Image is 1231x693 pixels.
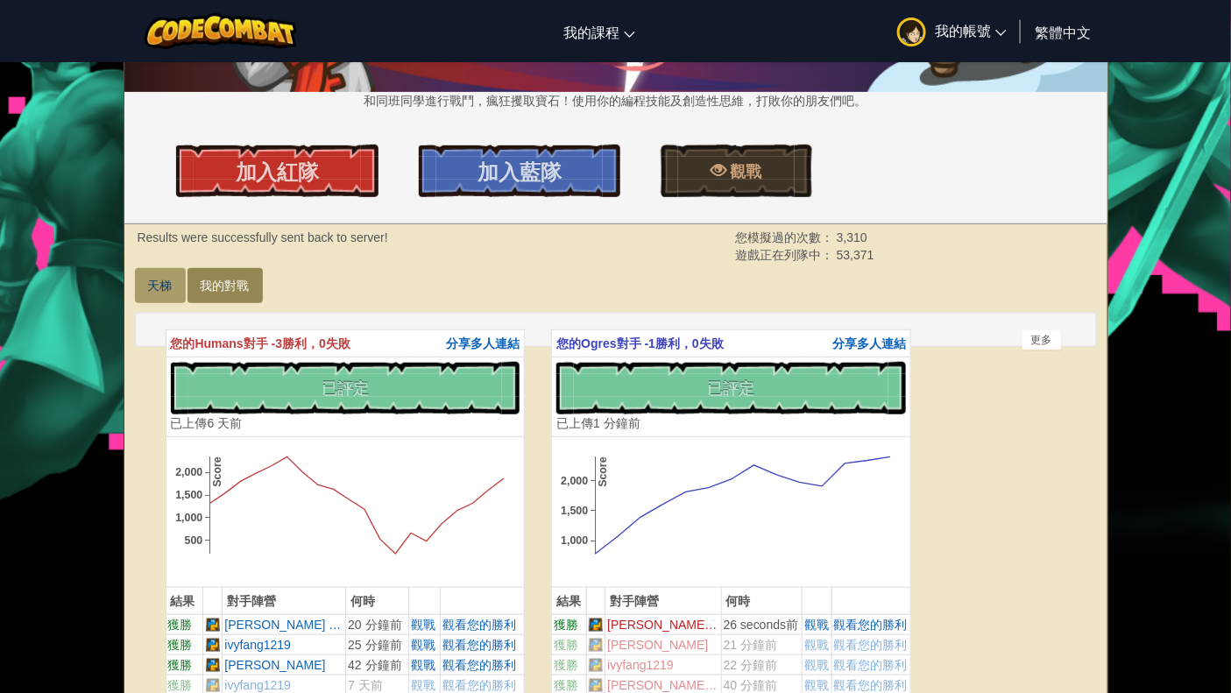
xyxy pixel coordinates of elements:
[442,618,516,632] a: 觀看您的勝利
[446,336,520,350] span: 分享多人連結
[605,587,721,614] th: 對手陣營
[223,654,346,675] td: [PERSON_NAME]
[244,336,276,350] span: 對手 -
[168,658,193,672] span: 獲勝
[442,678,516,692] span: 觀看您的勝利
[411,638,435,652] a: 觀戰
[171,336,195,350] span: 您的
[935,21,1007,39] span: 我的帳號
[554,618,578,632] span: 獲勝
[1035,23,1091,41] span: 繁體中文
[554,638,578,652] span: 獲勝
[223,634,346,654] td: ivyfang1219
[834,658,908,672] a: 觀看您的勝利
[411,658,435,672] a: 觀戰
[804,618,829,632] a: 觀戰
[282,336,319,350] span: 勝利，
[837,248,874,262] span: 53,371
[175,467,202,479] text: 2,000
[721,614,802,634] td: 26 seconds前
[605,654,721,675] td: ivyfang1219
[442,638,516,652] a: 觀看您的勝利
[804,638,829,652] a: 觀戰
[168,638,193,652] span: 獲勝
[699,336,724,350] span: 失敗
[442,658,516,672] a: 觀看您的勝利
[138,230,388,244] strong: Results were successfully sent back to server!
[617,336,649,350] span: 對手 -
[236,158,320,186] span: 加入紅隊
[168,618,193,632] span: 獲勝
[834,618,908,632] a: 觀看您的勝利
[804,678,829,692] a: 觀戰
[346,654,409,675] td: 42 分鐘前
[326,336,350,350] span: 失敗
[187,268,263,303] a: 我的對戰
[145,13,298,49] img: CodeCombat logo
[223,587,346,614] th: 對手陣營
[556,336,581,350] span: 您的
[175,490,202,502] text: 1,500
[135,268,186,303] a: 天梯
[166,330,525,357] th: Humans 3 0
[727,160,762,182] span: 觀戰
[834,678,908,692] a: 觀看您的勝利
[184,535,202,548] text: 500
[168,678,193,692] span: 獲勝
[888,4,1015,59] a: 我的帳號
[166,587,202,614] th: 結果
[211,457,223,488] text: Score
[897,18,926,46] img: avatar
[834,638,908,652] a: 觀看您的勝利
[562,475,589,487] text: 2,000
[552,587,587,614] th: 結果
[346,634,409,654] td: 25 分鐘前
[411,678,435,692] a: 觀戰
[555,8,644,55] a: 我的課程
[661,145,812,197] a: 觀戰
[346,614,409,634] td: 20 分鐘前
[1026,8,1100,55] a: 繁體中文
[597,457,609,488] text: Score
[552,330,911,357] th: Ogres 1 0
[655,336,692,350] span: 勝利，
[554,678,578,692] span: 獲勝
[605,614,721,634] td: [PERSON_NAME] [PERSON_NAME]
[411,618,435,632] a: 觀戰
[556,414,640,432] div: 1 分鐘前
[721,654,802,675] td: 22 分鐘前
[223,614,346,634] td: [PERSON_NAME] [PERSON_NAME]
[562,506,589,518] text: 1,500
[124,92,1107,110] p: 和同班同學進行戰鬥，瘋狂攫取寶石！使用你的編程技能及創造性思維，打敗你的朋友們吧。
[554,658,578,672] span: 獲勝
[721,634,802,654] td: 21 分鐘前
[837,230,867,244] span: 3,310
[556,416,593,430] span: 已上傳
[1022,329,1062,350] div: 更多
[721,587,802,614] th: 何時
[605,634,721,654] td: [PERSON_NAME]
[175,513,202,525] text: 1,000
[735,230,837,244] span: 您模擬過的次數：
[562,535,589,548] text: 1,000
[832,336,906,350] span: 分享多人連結
[171,416,208,430] span: 已上傳
[804,658,829,672] a: 觀戰
[563,23,619,41] span: 我的課程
